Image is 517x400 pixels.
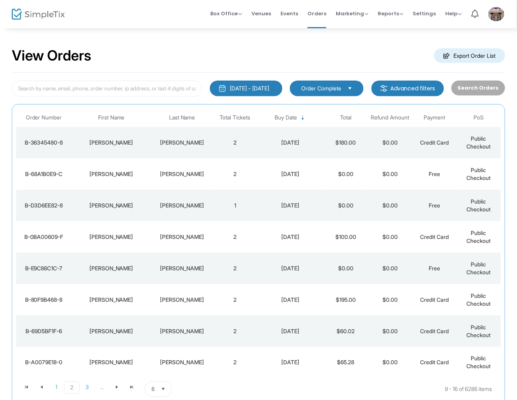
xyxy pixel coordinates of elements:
m-button: Advanced filters [371,81,444,96]
span: Go to the first page [19,382,34,393]
span: Go to the last page [124,382,139,393]
td: $180.00 [324,127,368,158]
div: 8/16/2025 [259,264,322,272]
span: Marketing [336,10,369,17]
span: Buy Date [275,114,297,121]
div: Debbie [73,233,149,241]
div: Diane [73,202,149,209]
div: Hegarty [153,296,211,304]
span: Orders [308,4,326,24]
h2: View Orders [12,47,91,64]
td: $0.00 [368,127,412,158]
div: [DATE] - [DATE] [230,84,269,92]
div: 8/16/2025 [259,233,322,241]
div: Campbell [153,202,211,209]
span: Public Checkout [467,292,491,307]
kendo-pager-info: 9 - 16 of 6286 items [250,382,492,397]
div: B-80F9B468-8 [18,296,69,304]
div: Hegarty [153,327,211,335]
div: B-68A1B0E9-C [18,170,69,178]
span: Help [446,10,462,17]
div: Greaney [153,139,211,147]
span: Credit Card [420,328,449,334]
div: B-D3D6EE82-8 [18,202,69,209]
td: 2 [213,221,257,253]
td: 2 [213,316,257,347]
td: $0.00 [368,253,412,284]
div: Mitchell [153,170,211,178]
td: $100.00 [324,221,368,253]
div: 8/17/2025 [259,139,322,147]
span: First Name [98,114,125,121]
span: Credit Card [420,139,449,146]
th: Total Tickets [213,108,257,127]
div: Data table [16,108,501,378]
div: B-36345480-8 [18,139,69,147]
td: $0.00 [324,158,368,190]
div: B-0BA00609-F [18,233,69,241]
th: Total [324,108,368,127]
span: Go to the first page [24,384,30,391]
span: Credit Card [420,296,449,303]
span: Public Checkout [467,261,491,275]
div: Samantha [73,359,149,367]
td: 2 [213,158,257,190]
span: Credit Card [420,233,449,240]
td: $195.00 [324,284,368,316]
span: Sortable [300,115,306,121]
td: $0.00 [324,253,368,284]
div: 8/16/2025 [259,202,322,209]
button: Select [158,382,169,397]
div: Henrichsen [153,264,211,272]
span: Last Name [169,114,195,121]
span: Settings [413,4,436,24]
div: Hegarty [153,359,211,367]
div: Samantha [73,327,149,335]
td: 2 [213,253,257,284]
span: Credit Card [420,359,449,366]
td: $0.00 [368,190,412,221]
span: Page 1 [49,382,64,393]
span: Public Checkout [467,229,491,244]
span: Free [429,171,440,177]
span: Venues [251,4,271,24]
span: Free [429,202,440,209]
th: Refund Amount [368,108,412,127]
span: Page 3 [80,382,95,393]
div: Dennis [73,170,149,178]
span: Reports [378,10,404,17]
td: $60.02 [324,316,368,347]
span: Public Checkout [467,135,491,150]
span: Go to the last page [129,384,135,391]
div: Samantha [73,296,149,304]
td: 2 [213,127,257,158]
span: Free [429,265,440,272]
button: [DATE] - [DATE] [210,81,282,96]
div: 8/16/2025 [259,359,322,367]
div: 8/16/2025 [259,296,322,304]
td: $0.00 [368,347,412,378]
span: Public Checkout [467,167,491,181]
div: Claudette [73,264,149,272]
td: $0.00 [368,158,412,190]
td: $0.00 [368,316,412,347]
span: PoS [474,114,484,121]
div: Christine [73,139,149,147]
img: monthly [218,84,226,92]
button: Select [344,84,355,93]
span: Payment [424,114,445,121]
td: 1 [213,190,257,221]
div: B-E9C86C1C-7 [18,264,69,272]
span: Go to the next page [114,384,120,391]
span: Page 4 [95,382,109,393]
span: Go to the previous page [38,384,45,391]
span: Go to the next page [109,382,124,393]
div: B-A0079E18-0 [18,359,69,367]
td: $0.00 [368,284,412,316]
div: 8/16/2025 [259,327,322,335]
span: Public Checkout [467,324,491,338]
span: Public Checkout [467,198,491,213]
td: $0.00 [368,221,412,253]
div: B-69D5BF1F-6 [18,327,69,335]
div: 8/16/2025 [259,170,322,178]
